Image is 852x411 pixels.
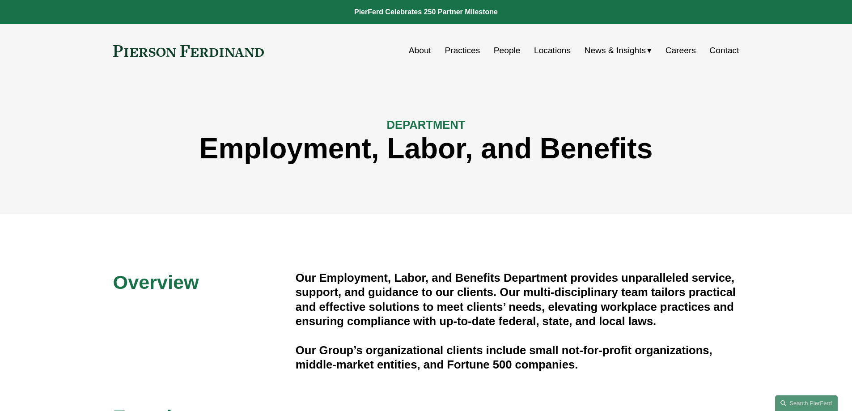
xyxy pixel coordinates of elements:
a: About [409,42,431,59]
h4: Our Employment, Labor, and Benefits Department provides unparalleled service, support, and guidan... [296,271,739,329]
span: News & Insights [585,43,646,59]
h4: Our Group’s organizational clients include small not-for-profit organizations, middle-market enti... [296,343,739,372]
a: People [494,42,521,59]
a: Locations [534,42,571,59]
a: Contact [709,42,739,59]
h1: Employment, Labor, and Benefits [113,132,739,165]
a: Careers [665,42,696,59]
span: DEPARTMENT [387,119,466,131]
a: folder dropdown [585,42,652,59]
a: Search this site [775,395,838,411]
span: Overview [113,271,199,293]
a: Practices [445,42,480,59]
